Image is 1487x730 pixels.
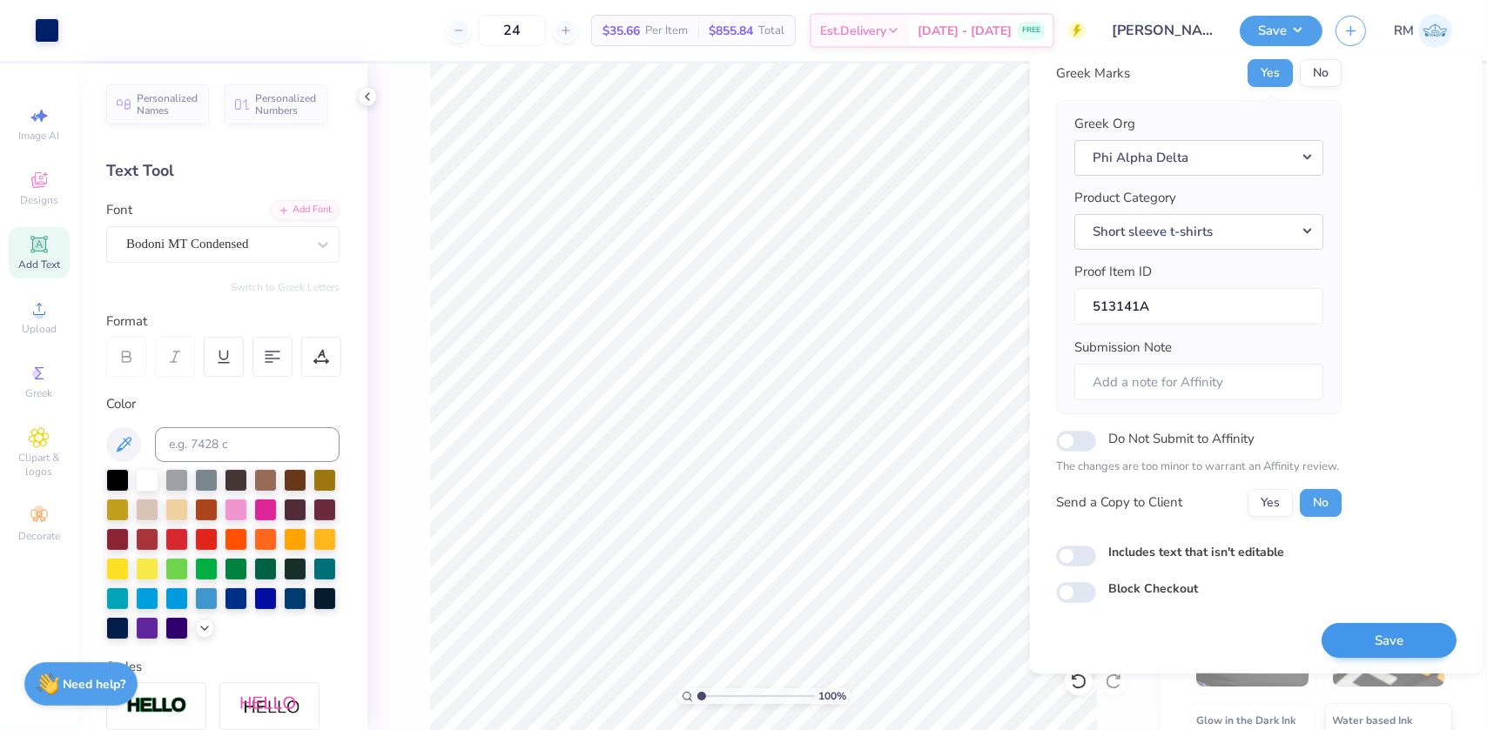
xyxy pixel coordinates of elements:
[155,427,340,462] input: e.g. 7428 c
[1240,16,1322,46] button: Save
[26,386,53,400] span: Greek
[20,193,58,207] span: Designs
[1300,488,1342,516] button: No
[19,129,60,143] span: Image AI
[1333,711,1413,729] span: Water based Ink
[478,15,546,46] input: – –
[1108,427,1255,450] label: Do Not Submit to Affinity
[645,22,688,40] span: Per Item
[1248,488,1293,516] button: Yes
[1056,492,1182,512] div: Send a Copy to Client
[106,394,340,414] div: Color
[126,696,187,716] img: Stroke
[271,200,340,220] div: Add Font
[18,258,60,271] span: Add Text
[1394,21,1414,41] span: RM
[106,311,341,332] div: Format
[819,688,847,704] span: 100 %
[18,529,60,543] span: Decorate
[22,322,57,336] span: Upload
[1099,13,1227,48] input: Untitled Design
[9,451,70,479] span: Clipart & logos
[231,280,340,294] button: Switch to Greek Letters
[1300,59,1342,87] button: No
[106,159,340,183] div: Text Tool
[1322,622,1457,658] button: Save
[106,200,132,220] label: Font
[1056,64,1130,84] div: Greek Marks
[1074,262,1152,282] label: Proof Item ID
[106,657,340,677] div: Styles
[1248,59,1293,87] button: Yes
[1074,363,1323,400] input: Add a note for Affinity
[64,676,126,693] strong: Need help?
[1074,188,1176,208] label: Product Category
[1056,459,1342,476] p: The changes are too minor to warrant an Affinity review.
[1196,711,1295,729] span: Glow in the Dark Ink
[255,92,317,117] span: Personalized Numbers
[758,22,784,40] span: Total
[239,695,300,717] img: Shadow
[1074,114,1135,134] label: Greek Org
[137,92,198,117] span: Personalized Names
[602,22,640,40] span: $35.66
[1394,14,1452,48] a: RM
[1418,14,1452,48] img: Roberta Manuel
[1108,579,1198,598] label: Block Checkout
[820,22,886,40] span: Est. Delivery
[709,22,753,40] span: $855.84
[918,22,1012,40] span: [DATE] - [DATE]
[1074,338,1172,358] label: Submission Note
[1022,24,1040,37] span: FREE
[1108,542,1284,560] label: Includes text that isn't editable
[1074,139,1323,175] button: Phi Alpha Delta
[1074,213,1323,248] button: Short sleeve t-shirts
